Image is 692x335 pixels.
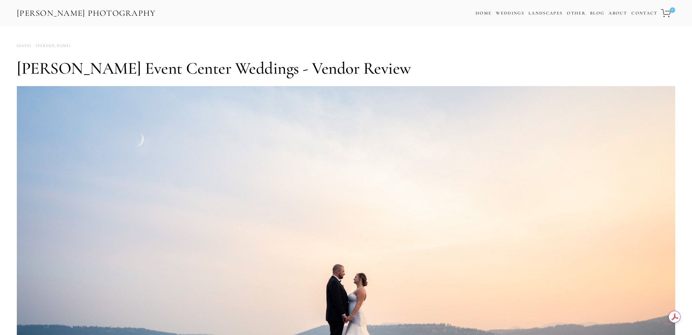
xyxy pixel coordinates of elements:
[496,10,524,16] a: Weddings
[476,8,491,18] a: Home
[17,58,675,78] h1: [PERSON_NAME] Event Center Weddings - Vendor Review
[590,8,604,18] a: Blog
[31,41,71,50] a: [PERSON_NAME]
[16,6,156,21] a: [PERSON_NAME] Photography
[660,5,676,21] a: 0 items in cart
[670,7,675,13] span: 0
[609,8,627,18] a: About
[529,10,562,16] a: Landscapes
[17,41,31,50] time: [DATE]
[567,10,586,16] a: Other
[631,8,657,18] a: Contact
